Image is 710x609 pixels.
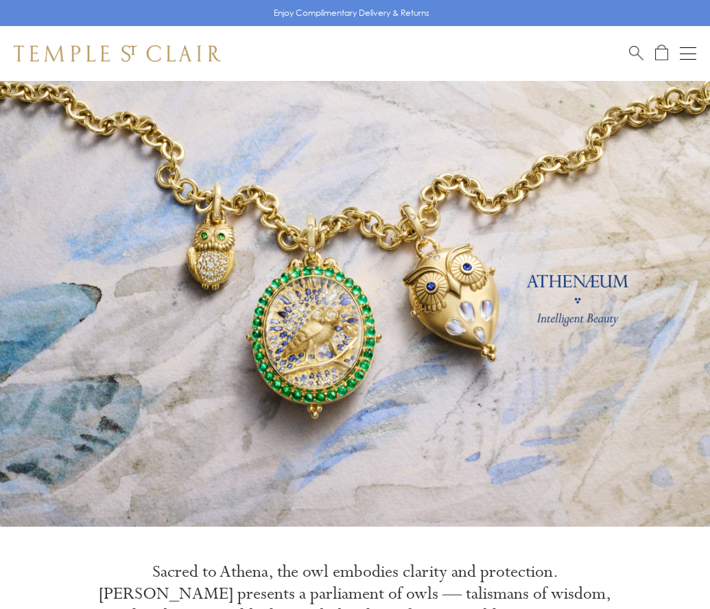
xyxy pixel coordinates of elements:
img: Temple St. Clair [14,45,221,62]
button: Open navigation [680,45,696,62]
a: Open Shopping Bag [655,45,668,62]
a: Search [629,45,643,62]
p: Enjoy Complimentary Delivery & Returns [274,6,429,20]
